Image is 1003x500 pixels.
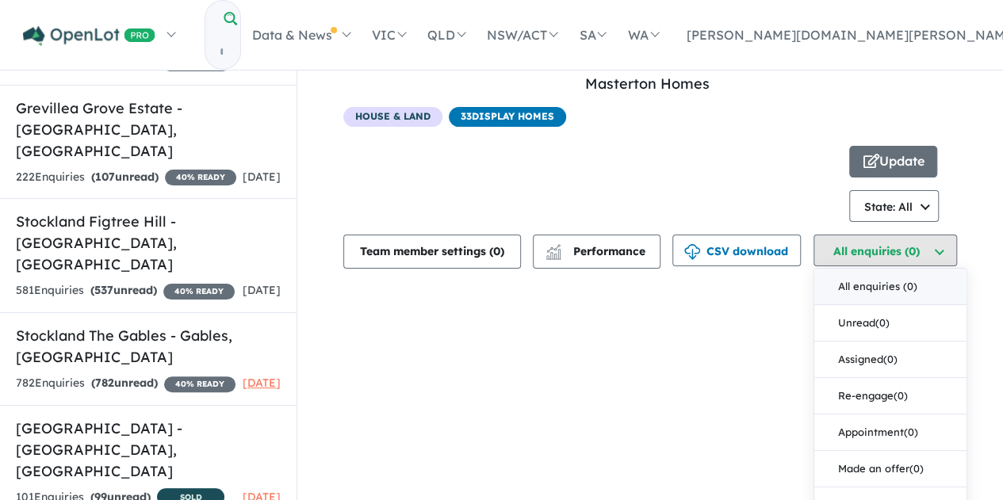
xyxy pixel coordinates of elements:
span: [DATE] [243,283,281,297]
button: Made an offer(0) [814,451,967,487]
button: CSV download [672,235,801,266]
button: State: All [849,190,939,222]
h5: Stockland The Gables - Gables , [GEOGRAPHIC_DATA] [16,325,281,368]
a: VIC [361,7,416,63]
strong: ( unread) [91,170,159,184]
div: 782 Enquir ies [16,374,235,393]
img: line-chart.svg [546,244,561,253]
span: 107 [95,170,115,184]
button: Appointment(0) [814,414,967,451]
button: Performance [533,235,660,269]
span: 33 Display Homes [449,107,566,127]
img: Openlot PRO Logo White [23,26,155,46]
span: Performance [548,244,645,258]
button: Assigned(0) [814,342,967,378]
a: SA [568,7,616,63]
h5: Grevillea Grove Estate - [GEOGRAPHIC_DATA] , [GEOGRAPHIC_DATA] [16,97,281,162]
button: Update [849,146,937,177]
a: Data & News [241,7,361,63]
div: 222 Enquir ies [16,168,236,187]
strong: ( unread) [91,376,158,390]
span: 40 % READY [164,376,235,392]
a: NSW/ACT [476,7,568,63]
span: 0 [493,244,500,258]
button: Unread(0) [814,305,967,342]
span: 40 % READY [163,284,235,300]
button: All enquiries (0) [814,269,967,305]
a: QLD [416,7,476,63]
a: WA [616,7,668,63]
button: Team member settings (0) [343,235,521,269]
span: [DATE] [243,376,281,390]
span: House & Land [343,107,442,127]
h5: [GEOGRAPHIC_DATA] - [GEOGRAPHIC_DATA] , [GEOGRAPHIC_DATA] [16,418,281,482]
span: [DATE] [243,170,281,184]
strong: ( unread) [90,283,157,297]
button: All enquiries (0) [814,235,957,266]
input: Try estate name, suburb, builder or developer [205,35,237,69]
span: 537 [94,283,113,297]
img: bar-chart.svg [546,249,561,259]
img: download icon [684,244,700,260]
span: 40 % READY [165,170,236,185]
h5: Stockland Figtree Hill - [GEOGRAPHIC_DATA] , [GEOGRAPHIC_DATA] [16,211,281,275]
button: Re-engage(0) [814,378,967,414]
span: 782 [95,376,114,390]
a: Masterton Homes [585,74,710,93]
div: 581 Enquir ies [16,281,235,300]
